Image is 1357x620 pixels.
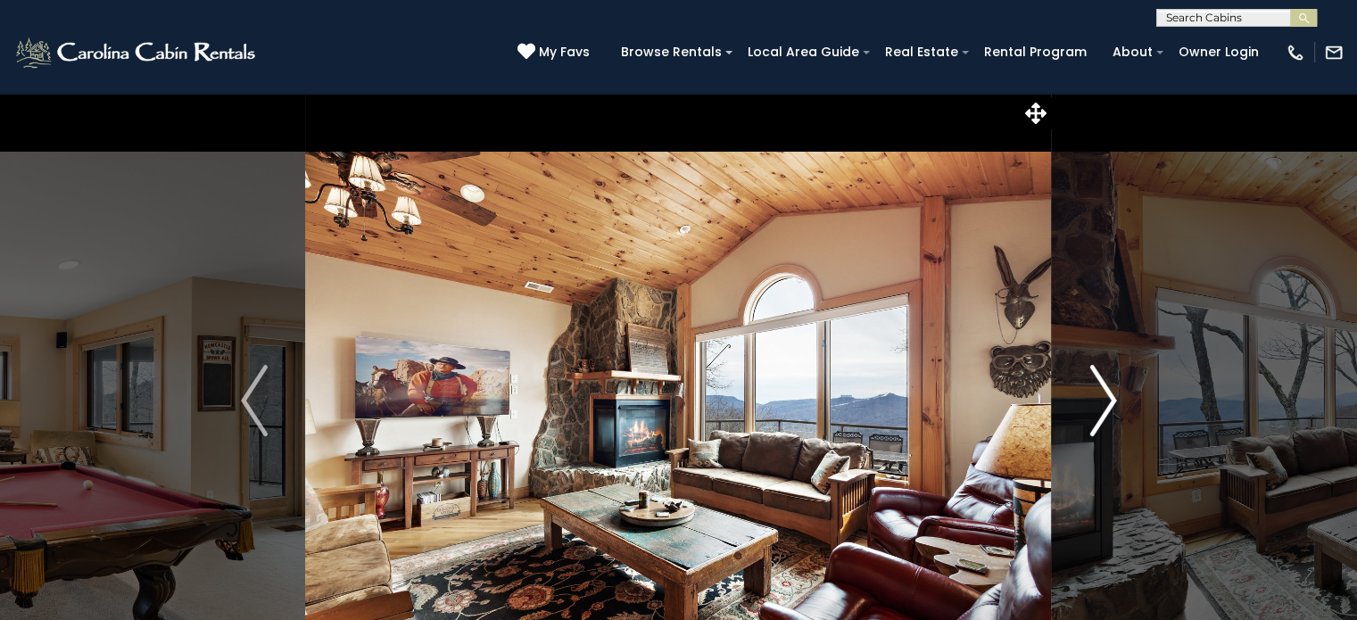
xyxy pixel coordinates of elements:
[13,35,261,70] img: White-1-2.png
[1089,365,1116,436] img: arrow
[1170,38,1268,66] a: Owner Login
[876,38,967,66] a: Real Estate
[612,38,731,66] a: Browse Rentals
[517,43,594,62] a: My Favs
[975,38,1096,66] a: Rental Program
[1286,43,1305,62] img: phone-regular-white.png
[1324,43,1344,62] img: mail-regular-white.png
[739,38,868,66] a: Local Area Guide
[241,365,268,436] img: arrow
[1104,38,1162,66] a: About
[539,43,590,62] span: My Favs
